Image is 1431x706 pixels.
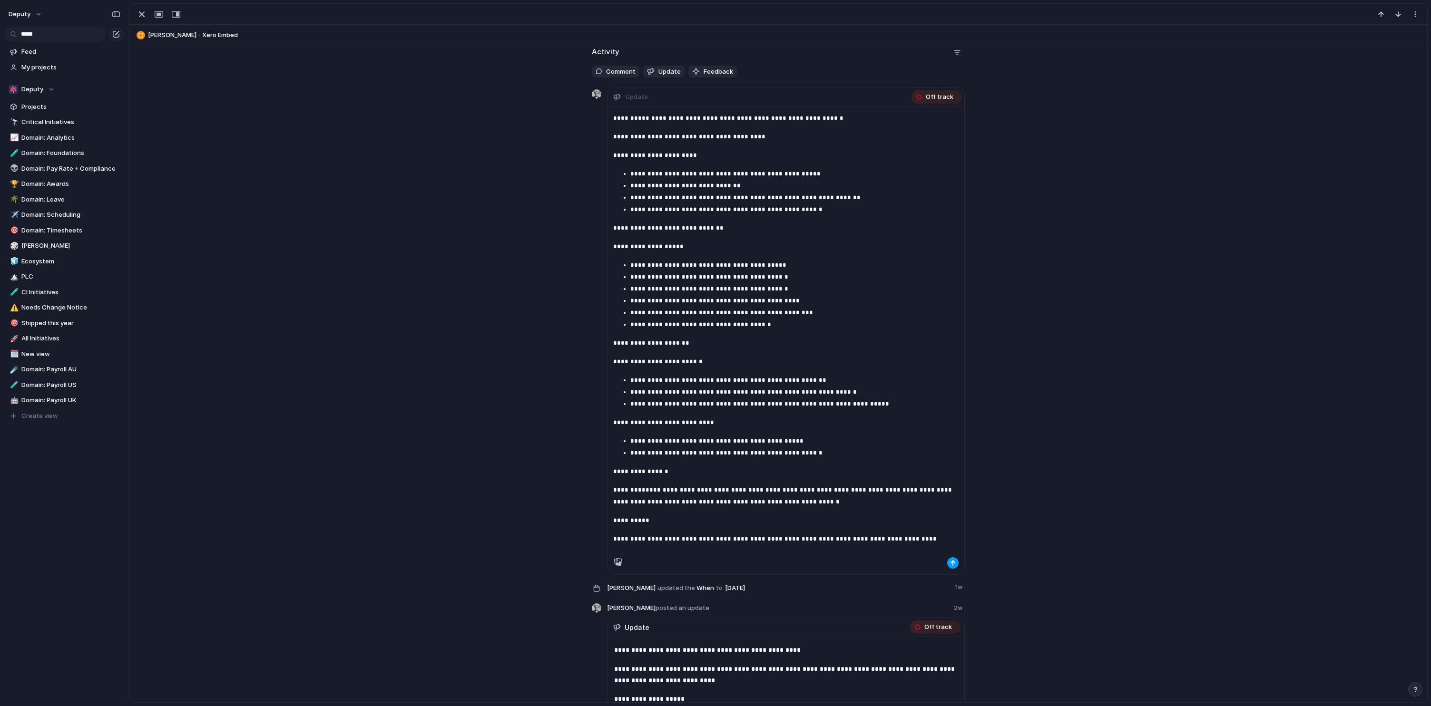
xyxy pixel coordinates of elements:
[643,66,685,78] button: Update
[9,148,18,158] button: 🧪
[21,319,120,328] span: Shipped this year
[4,7,47,22] button: deputy
[5,131,124,145] div: 📈Domain: Analytics
[924,622,952,632] span: Off track
[10,225,17,236] div: 🎯
[607,580,950,595] span: When
[10,271,17,282] div: 🏔️
[9,349,18,359] button: 🗓️
[9,257,18,266] button: 🧊
[10,318,17,329] div: 🎯
[21,133,120,143] span: Domain: Analytics
[5,270,124,284] a: 🏔️PLC
[9,380,18,390] button: 🧪
[625,622,649,632] span: Update
[5,300,124,315] a: ⚠️Needs Change Notice
[21,63,120,72] span: My projects
[10,132,17,143] div: 📈
[10,148,17,159] div: 🧪
[21,303,120,312] span: Needs Change Notice
[21,102,120,112] span: Projects
[9,179,18,189] button: 🏆
[688,66,737,78] button: Feedback
[5,409,124,423] button: Create view
[9,334,18,343] button: 🚀
[5,45,124,59] a: Feed
[21,85,43,94] span: Deputy
[704,67,733,77] span: Feedback
[658,67,681,77] span: Update
[21,349,120,359] span: New view
[5,162,124,176] a: 👽Domain: Pay Rate + Compliance
[5,146,124,160] a: 🧪Domain: Foundations
[656,604,709,611] span: posted an update
[5,60,124,75] a: My projects
[5,115,124,129] a: 🔭Critical Initiatives
[10,163,17,174] div: 👽
[10,302,17,313] div: ⚠️
[5,82,124,97] button: Deputy
[607,603,709,613] span: [PERSON_NAME]
[21,396,120,405] span: Domain: Payroll UK
[21,411,58,421] span: Create view
[9,117,18,127] button: 🔭
[21,210,120,220] span: Domain: Scheduling
[21,47,120,57] span: Feed
[21,226,120,235] span: Domain: Timesheets
[21,148,120,158] span: Domain: Foundations
[955,580,965,592] span: 1w
[954,603,965,615] span: 2w
[21,272,120,281] span: PLC
[5,208,124,222] a: ✈️Domain: Scheduling
[10,395,17,406] div: 🤖
[5,331,124,346] a: 🚀All Initiatives
[21,195,120,204] span: Domain: Leave
[5,223,124,238] a: 🎯Domain: Timesheets
[926,92,953,102] span: Off track
[5,193,124,207] a: 🌴Domain: Leave
[10,210,17,221] div: ✈️
[10,256,17,267] div: 🧊
[9,396,18,405] button: 🤖
[10,348,17,359] div: 🗓️
[10,379,17,390] div: 🧪
[5,239,124,253] a: 🎲[PERSON_NAME]
[5,347,124,361] a: 🗓️New view
[5,285,124,300] a: 🧪CI Initiatives
[5,316,124,330] a: 🎯Shipped this year
[723,582,748,594] span: [DATE]
[21,241,120,251] span: [PERSON_NAME]
[5,378,124,392] a: 🧪Domain: Payroll US
[657,583,695,593] span: updated the
[21,179,120,189] span: Domain: Awards
[911,89,963,105] button: Off track
[5,100,124,114] a: Projects
[21,365,120,374] span: Domain: Payroll AU
[9,319,18,328] button: 🎯
[9,195,18,204] button: 🌴
[9,241,18,251] button: 🎲
[9,288,18,297] button: 🧪
[10,333,17,344] div: 🚀
[606,67,636,77] span: Comment
[9,226,18,235] button: 🎯
[5,177,124,191] a: 🏆Domain: Awards
[21,117,120,127] span: Critical Initiatives
[10,287,17,298] div: 🧪
[5,393,124,407] a: 🤖Domain: Payroll UK
[9,133,18,143] button: 📈
[9,303,18,312] button: ⚠️
[9,210,18,220] button: ✈️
